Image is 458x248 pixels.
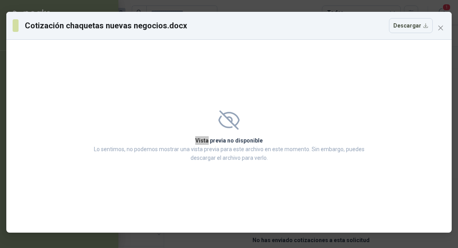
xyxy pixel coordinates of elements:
[437,25,444,31] span: close
[92,145,367,162] p: Lo sentimos, no podemos mostrar una vista previa para este archivo en este momento. Sin embargo, ...
[389,18,433,33] button: Descargar
[434,22,447,34] button: Close
[25,20,187,31] h3: Cotización chaquetas nuevas negocios.docx
[92,136,367,145] h2: Vista previa no disponible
